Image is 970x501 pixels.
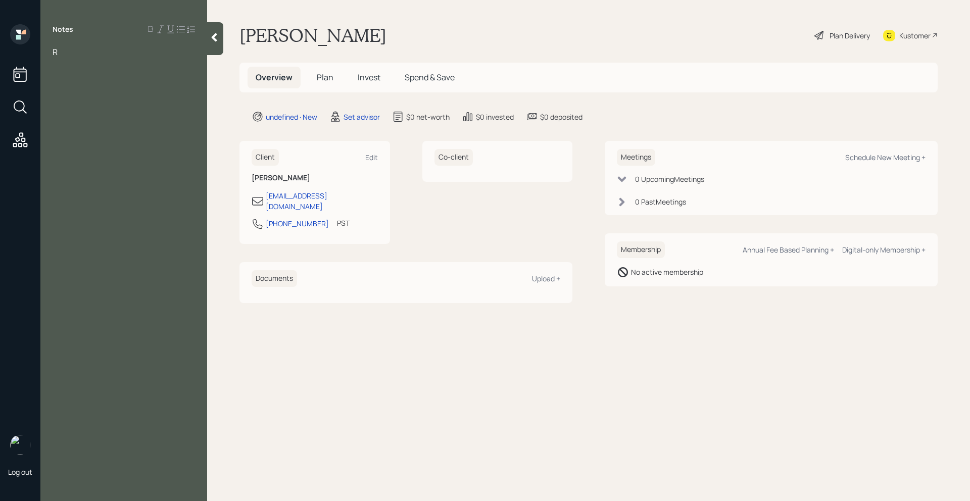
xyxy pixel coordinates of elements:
[434,149,473,166] h6: Co-client
[617,149,655,166] h6: Meetings
[53,24,73,34] label: Notes
[252,149,279,166] h6: Client
[743,245,834,255] div: Annual Fee Based Planning +
[635,196,686,207] div: 0 Past Meeting s
[10,435,30,455] img: retirable_logo.png
[53,46,58,58] span: R
[358,72,380,83] span: Invest
[532,274,560,283] div: Upload +
[365,153,378,162] div: Edit
[631,267,703,277] div: No active membership
[337,218,350,228] div: PST
[476,112,514,122] div: $0 invested
[617,241,665,258] h6: Membership
[842,245,926,255] div: Digital-only Membership +
[266,190,378,212] div: [EMAIL_ADDRESS][DOMAIN_NAME]
[405,72,455,83] span: Spend & Save
[239,24,386,46] h1: [PERSON_NAME]
[540,112,583,122] div: $0 deposited
[830,30,870,41] div: Plan Delivery
[845,153,926,162] div: Schedule New Meeting +
[266,218,329,229] div: [PHONE_NUMBER]
[256,72,293,83] span: Overview
[252,174,378,182] h6: [PERSON_NAME]
[344,112,380,122] div: Set advisor
[8,467,32,477] div: Log out
[252,270,297,287] h6: Documents
[899,30,931,41] div: Kustomer
[635,174,704,184] div: 0 Upcoming Meeting s
[266,112,317,122] div: undefined · New
[317,72,333,83] span: Plan
[406,112,450,122] div: $0 net-worth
